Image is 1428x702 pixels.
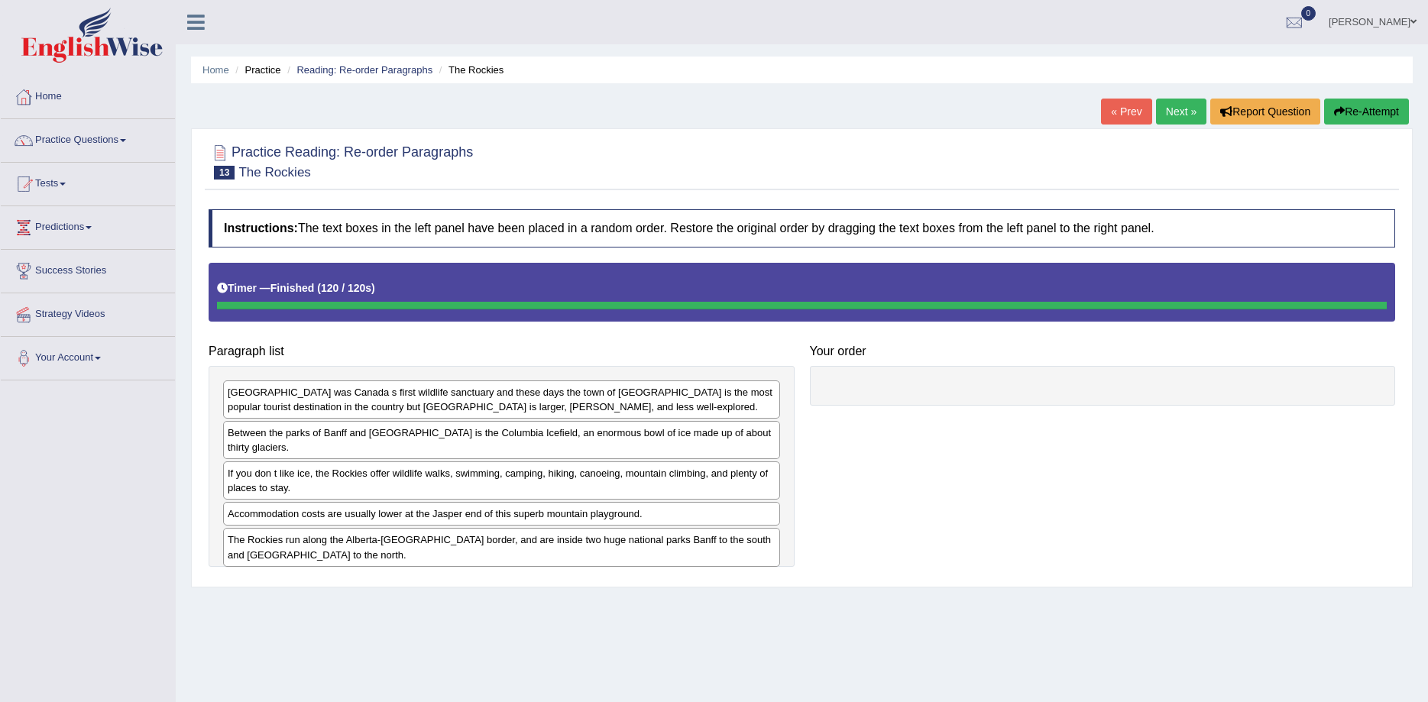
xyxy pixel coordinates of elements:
[1324,99,1409,125] button: Re-Attempt
[1,337,175,375] a: Your Account
[1,250,175,288] a: Success Stories
[321,282,371,294] b: 120 / 120s
[1,76,175,114] a: Home
[810,345,1396,358] h4: Your order
[217,283,375,294] h5: Timer —
[223,528,780,566] div: The Rockies run along the Alberta-[GEOGRAPHIC_DATA] border, and are inside two huge national park...
[224,222,298,235] b: Instructions:
[270,282,315,294] b: Finished
[1,293,175,332] a: Strategy Videos
[1,163,175,201] a: Tests
[1,119,175,157] a: Practice Questions
[436,63,504,77] li: The Rockies
[1156,99,1206,125] a: Next »
[209,141,473,180] h2: Practice Reading: Re-order Paragraphs
[238,165,310,180] small: The Rockies
[296,64,432,76] a: Reading: Re-order Paragraphs
[371,282,375,294] b: )
[209,209,1395,247] h4: The text boxes in the left panel have been placed in a random order. Restore the original order b...
[1301,6,1316,21] span: 0
[223,421,780,459] div: Between the parks of Banff and [GEOGRAPHIC_DATA] is the Columbia Icefield, an enormous bowl of ic...
[232,63,280,77] li: Practice
[209,345,795,358] h4: Paragraph list
[1,206,175,244] a: Predictions
[223,461,780,500] div: If you don t like ice, the Rockies offer wildlife walks, swimming, camping, hiking, canoeing, mou...
[202,64,229,76] a: Home
[1210,99,1320,125] button: Report Question
[1101,99,1151,125] a: « Prev
[223,380,780,419] div: [GEOGRAPHIC_DATA] was Canada s first wildlife sanctuary and these days the town of [GEOGRAPHIC_DA...
[317,282,321,294] b: (
[223,502,780,526] div: Accommodation costs are usually lower at the Jasper end of this superb mountain playground.
[214,166,235,180] span: 13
